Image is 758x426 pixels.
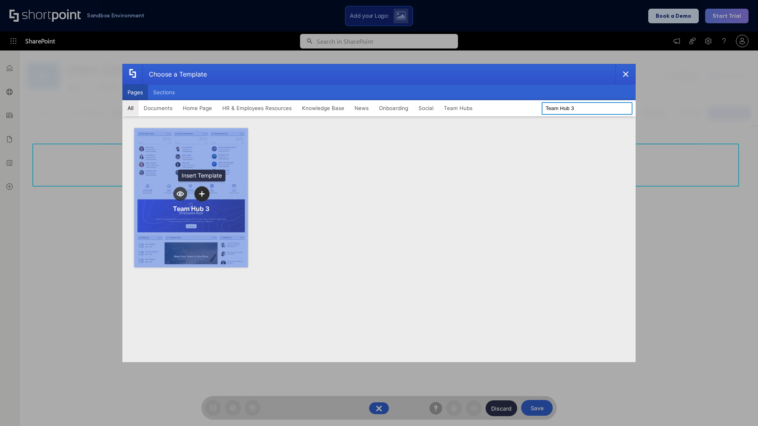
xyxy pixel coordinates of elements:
[122,64,636,362] div: template selector
[616,334,758,426] iframe: Chat Widget
[217,100,297,116] button: HR & Employees Resources
[178,100,217,116] button: Home Page
[349,100,374,116] button: News
[148,84,180,100] button: Sections
[542,102,632,115] input: Search
[122,100,139,116] button: All
[173,205,209,213] div: Team Hub 3
[413,100,439,116] button: Social
[297,100,349,116] button: Knowledge Base
[439,100,478,116] button: Team Hubs
[139,100,178,116] button: Documents
[122,84,148,100] button: Pages
[143,64,207,84] div: Choose a Template
[374,100,413,116] button: Onboarding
